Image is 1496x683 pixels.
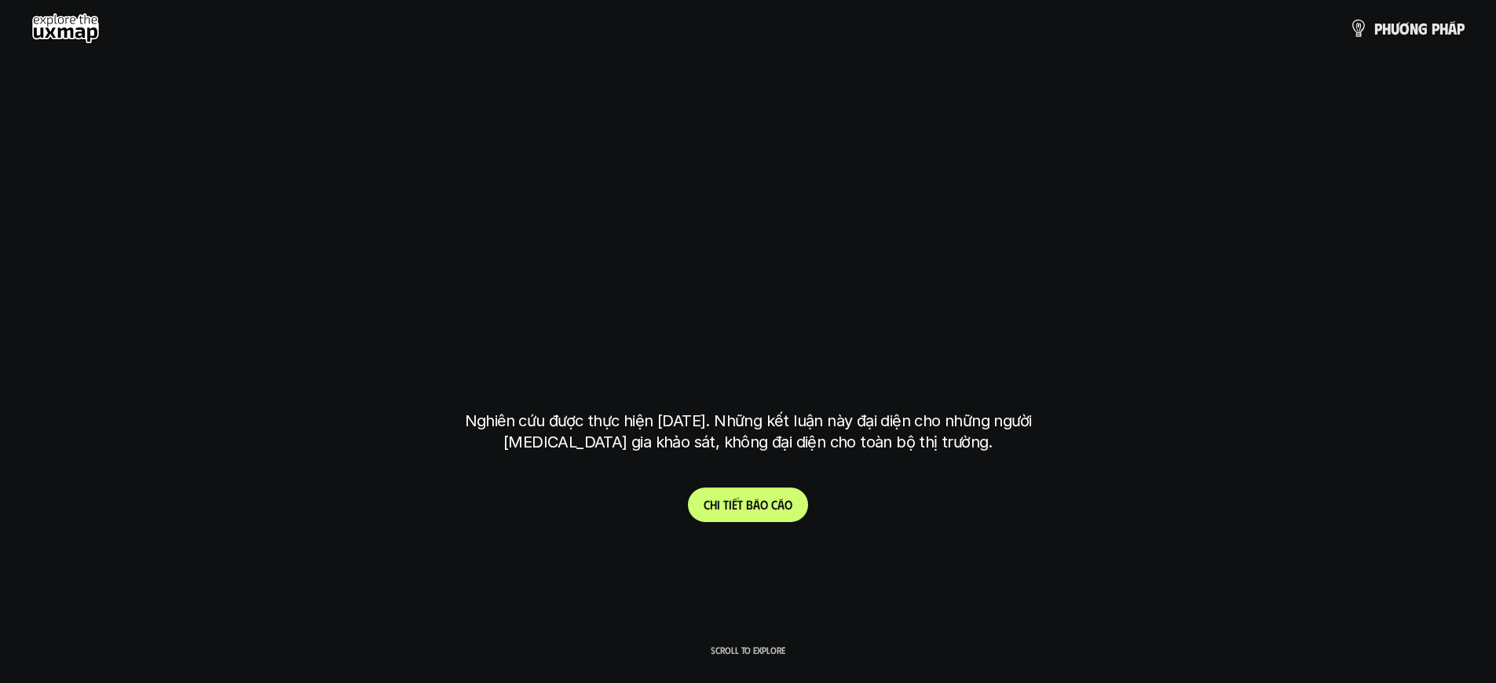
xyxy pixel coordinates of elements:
span: á [753,497,760,512]
h6: Kết quả nghiên cứu [694,152,814,170]
span: g [1418,20,1428,37]
span: i [717,497,720,512]
p: Nghiên cứu được thực hiện [DATE]. Những kết luận này đại diện cho những người [MEDICAL_DATA] gia ... [454,411,1043,453]
span: o [785,497,792,512]
span: c [771,497,777,512]
span: n [1410,20,1418,37]
p: Scroll to explore [711,645,785,656]
span: o [760,497,768,512]
span: ư [1391,20,1399,37]
span: t [723,497,729,512]
span: t [737,497,743,512]
a: Chitiếtbáocáo [688,488,808,522]
span: á [1448,20,1457,37]
a: phươngpháp [1349,13,1465,44]
span: C [704,497,710,512]
span: h [1439,20,1448,37]
span: ế [732,497,737,512]
h1: tại [GEOGRAPHIC_DATA] [468,310,1028,376]
span: b [746,497,753,512]
h1: phạm vi công việc của [462,186,1035,252]
span: ơ [1399,20,1410,37]
span: i [729,497,732,512]
span: h [710,497,717,512]
span: p [1457,20,1465,37]
span: p [1432,20,1439,37]
span: h [1382,20,1391,37]
span: á [777,497,785,512]
span: p [1374,20,1382,37]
